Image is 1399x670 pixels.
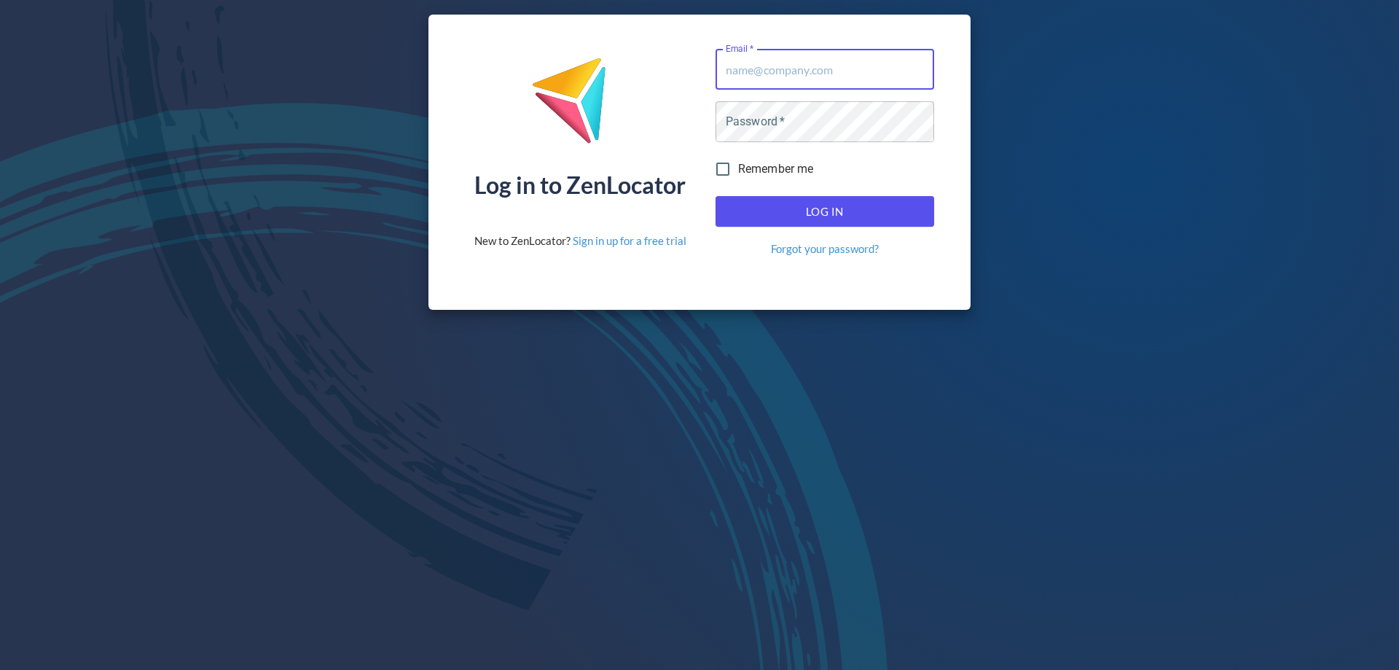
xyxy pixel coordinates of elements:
input: name@company.com [716,49,934,90]
a: Sign in up for a free trial [573,234,686,247]
button: Log In [716,196,934,227]
div: New to ZenLocator? [474,233,686,249]
img: ZenLocator [531,57,629,155]
div: Log in to ZenLocator [474,174,686,197]
span: Log In [732,202,918,221]
a: Forgot your password? [771,241,879,257]
span: Remember me [738,160,814,178]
